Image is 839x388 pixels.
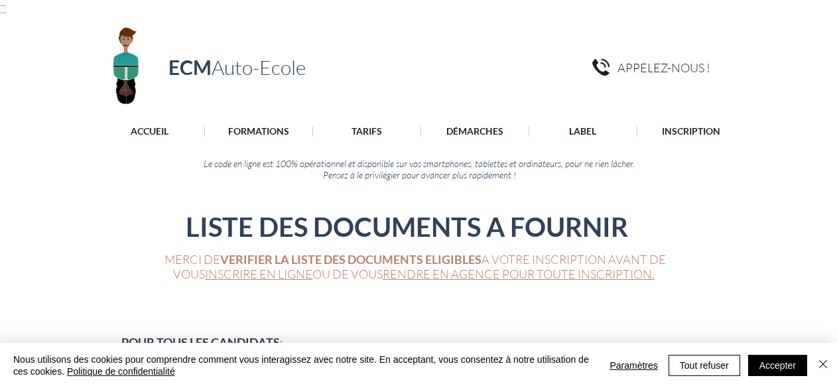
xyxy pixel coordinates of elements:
p: INSCRIPTION [655,126,727,137]
a: FORMATIONS [204,126,312,137]
span: : [121,335,283,350]
p: FORMATIONS [222,126,296,137]
a: DÉMARCHES [420,126,529,137]
span: Pensez à le privilégier pour avancer plus rapidement ! [323,169,516,180]
a: RENDRE EN AGENCE POUR TOUTE INSCRIPTION. [383,267,655,281]
span: Auto-Ecole [212,55,306,80]
p: DÉMARCHES [440,126,510,137]
span: MERCI DE A VOTRE INSCRIPTION AVANT DE VOUS OU DE VOUS [164,252,666,281]
span: Le code en ligne est 100% opérationnel et disponible sur vos smartphones, tablettes et ordinateur... [204,158,635,169]
span: Paramètres [610,356,657,375]
span: APPELEZ-NOUS ! [617,60,710,75]
button: Accepter [748,355,807,376]
span: Nous utilisons des cookies pour comprendre comment vous interagissez avec notre site. En acceptan... [13,354,594,377]
img: Logo ECM en-tête.png [94,19,157,109]
a: APPELEZ-NOUS ! [617,59,723,76]
span: ECM [168,55,212,79]
span: VERIFIER LA LISTE DES DOCUMENTS ELIGIBLES [220,252,482,267]
a: LABEL [529,126,637,137]
img: Fermer [815,356,831,372]
a: INSCRIPTION [637,126,745,137]
span: POUR TOUS LES CANDIDATS [121,335,280,350]
button: Fermer [815,354,831,377]
img: pngegg.png [592,59,610,76]
p: TARIFS [345,126,389,137]
a: ACCUEIL [96,126,204,137]
a: ECMAuto-Ecole [168,55,306,79]
a: INSCRIRE EN LIGNE [205,267,312,281]
iframe: Wix Chat [594,177,839,388]
p: ACCUEIL [124,126,175,137]
span: LISTE DES DOCUMENTS A FOURNIR [186,211,628,243]
button: Tout refuser [669,355,740,376]
a: TARIFS [312,126,420,137]
a: Politique de confidentialité [67,366,175,377]
nav: Site [95,125,745,137]
p: LABEL [562,126,603,137]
